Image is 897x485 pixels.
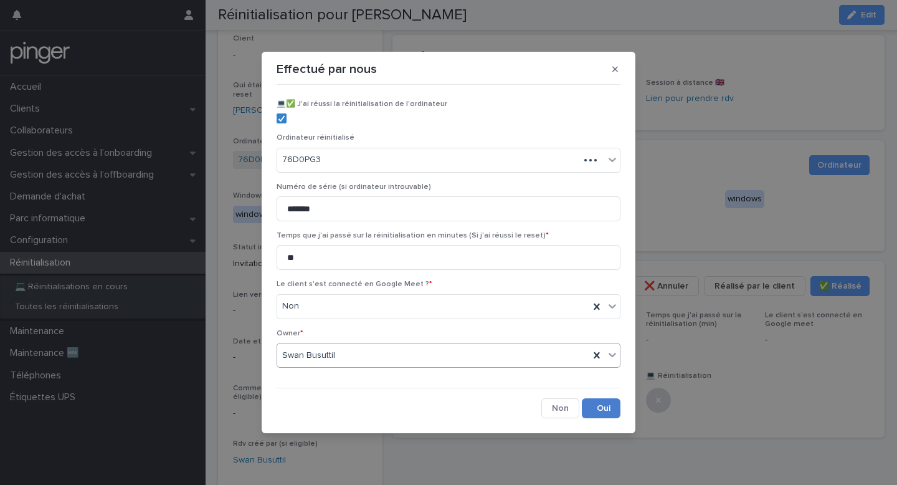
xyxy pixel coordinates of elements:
span: Owner [277,330,303,337]
span: Le client s'est connecté en Google Meet ? [277,281,432,288]
span: 76D0PG3 [282,153,321,166]
span: 💻​✅​ J'ai réussi la réinitialisation de l'ordinateur [277,100,447,108]
p: Effectué par nous [277,62,377,77]
span: Numéro de série (si ordinateur introuvable) [277,183,431,191]
span: Ordinateur réinitialisé [277,134,354,142]
span: Swan Busuttil [282,349,335,362]
span: Non [282,300,299,313]
span: Temps que j'ai passé sur la réinitialisation en minutes (Si j'ai réussi le reset) [277,232,549,239]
